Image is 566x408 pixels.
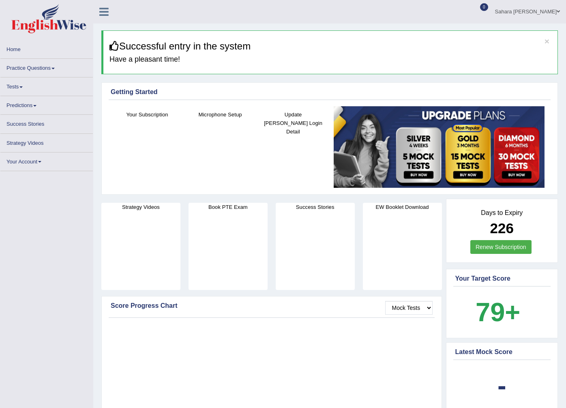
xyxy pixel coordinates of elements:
div: Score Progress Chart [111,301,433,311]
a: Tests [0,77,93,93]
a: Practice Questions [0,59,93,75]
a: Renew Subscription [470,240,532,254]
img: small5.jpg [334,106,545,188]
h4: Success Stories [276,203,355,211]
h4: EW Booklet Download [363,203,442,211]
div: Latest Mock Score [455,347,549,357]
a: Home [0,40,93,56]
a: Success Stories [0,115,93,131]
b: 226 [490,220,514,236]
b: - [497,371,506,400]
h4: Microphone Setup [188,110,253,119]
h4: Have a pleasant time! [109,56,551,64]
h4: Update [PERSON_NAME] Login Detail [261,110,326,136]
div: Your Target Score [455,274,549,283]
a: Strategy Videos [0,134,93,150]
h4: Book PTE Exam [189,203,268,211]
button: × [545,37,549,45]
h3: Successful entry in the system [109,41,551,52]
div: Getting Started [111,87,549,97]
b: 79+ [476,297,520,327]
a: Predictions [0,96,93,112]
h4: Strategy Videos [101,203,180,211]
h4: Days to Expiry [455,209,549,217]
h4: Your Subscription [115,110,180,119]
span: 0 [480,3,488,11]
a: Your Account [0,152,93,168]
